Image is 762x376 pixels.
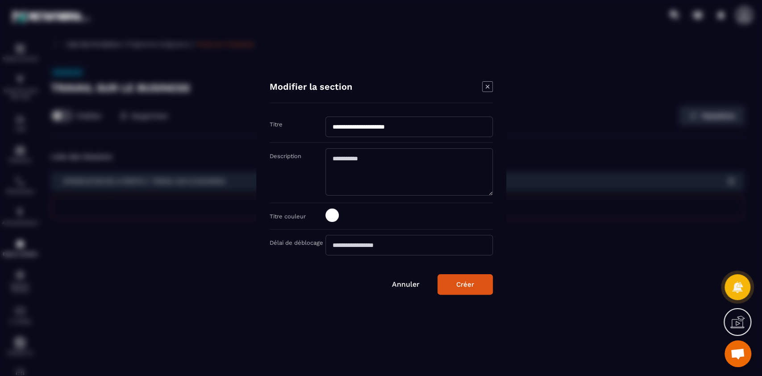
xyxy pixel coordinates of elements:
a: Annuler [392,280,420,288]
button: Créer [437,274,493,295]
label: Titre couleur [270,213,306,220]
div: Créer [456,280,474,288]
div: Ouvrir le chat [725,340,751,367]
label: Titre [270,121,283,128]
label: Description [270,153,301,159]
h4: Modifier la section [270,81,352,94]
label: Délai de déblocage [270,239,323,246]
